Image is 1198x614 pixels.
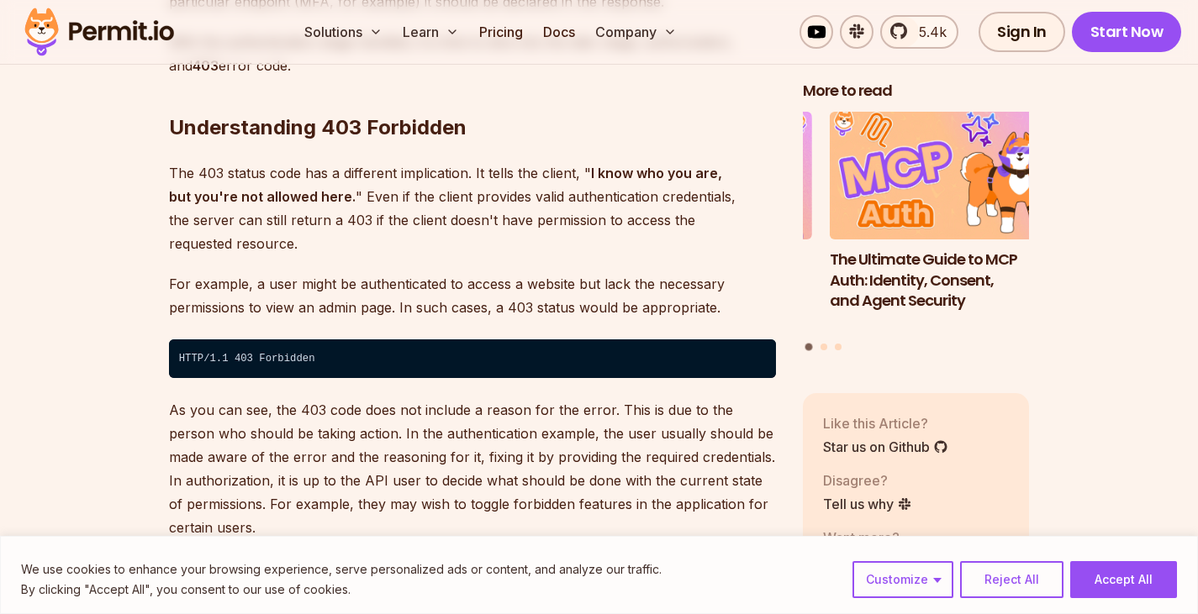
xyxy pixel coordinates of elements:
[588,15,683,49] button: Company
[169,272,776,319] p: For example, a user might be authenticated to access a website but lack the necessary permissions...
[536,15,582,49] a: Docs
[852,561,953,598] button: Customize
[585,112,812,239] img: Human-in-the-Loop for AI Agents: Best Practices, Frameworks, Use Cases, and Demo
[960,561,1063,598] button: Reject All
[830,249,1057,311] h3: The Ultimate Guide to MCP Auth: Identity, Consent, and Agent Security
[805,343,813,350] button: Go to slide 1
[396,15,466,49] button: Learn
[823,527,954,547] p: Want more?
[1070,561,1177,598] button: Accept All
[17,3,182,60] img: Permit logo
[821,343,827,349] button: Go to slide 2
[169,339,776,378] code: HTTP/1.1 403 Forbidden
[21,580,662,600] p: By clicking "Accept All", you consent to our use of cookies.
[823,436,948,456] a: Star us on Github
[880,15,958,49] a: 5.4k
[803,112,1030,353] div: Posts
[1072,12,1182,52] a: Start Now
[823,412,948,433] p: Like this Article?
[979,12,1065,52] a: Sign In
[835,343,842,349] button: Go to slide 3
[298,15,389,49] button: Solutions
[830,112,1057,239] img: The Ultimate Guide to MCP Auth: Identity, Consent, and Agent Security
[823,493,912,513] a: Tell us why
[21,559,662,580] p: We use cookies to enhance your browsing experience, serve personalized ads or content, and analyz...
[585,249,812,332] h3: Human-in-the-Loop for AI Agents: Best Practices, Frameworks, Use Cases, and Demo
[169,398,776,539] p: As you can see, the 403 code does not include a reason for the error. This is due to the person w...
[169,161,776,255] p: The 403 status code has a different implication. It tells the client, " " Even if the client prov...
[830,112,1057,333] li: 1 of 3
[823,470,912,490] p: Disagree?
[193,57,219,74] strong: 403
[803,81,1030,102] h2: More to read
[585,112,812,333] li: 3 of 3
[169,47,776,141] h2: Understanding 403 Forbidden
[909,22,947,42] span: 5.4k
[830,112,1057,333] a: The Ultimate Guide to MCP Auth: Identity, Consent, and Agent SecurityThe Ultimate Guide to MCP Au...
[472,15,530,49] a: Pricing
